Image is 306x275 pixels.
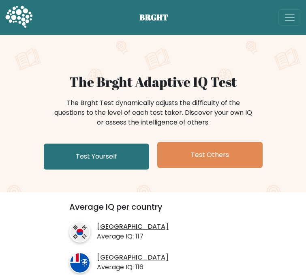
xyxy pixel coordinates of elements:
h1: The Brght Adaptive IQ Test [5,74,301,90]
img: country [69,221,90,243]
p: Average IQ: 116 [97,262,169,272]
h3: Average IQ per country [69,202,237,218]
p: Average IQ: 117 [97,232,169,241]
span: BRGHT [139,11,178,24]
a: [GEOGRAPHIC_DATA] [97,223,169,231]
a: [GEOGRAPHIC_DATA] [97,254,169,262]
a: Test Others [157,142,263,168]
img: country [69,252,90,273]
a: Test Yourself [44,144,149,170]
div: The Brght Test dynamically adjusts the difficulty of the questions to the level of each test take... [52,98,255,127]
button: Toggle navigation [278,9,301,26]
